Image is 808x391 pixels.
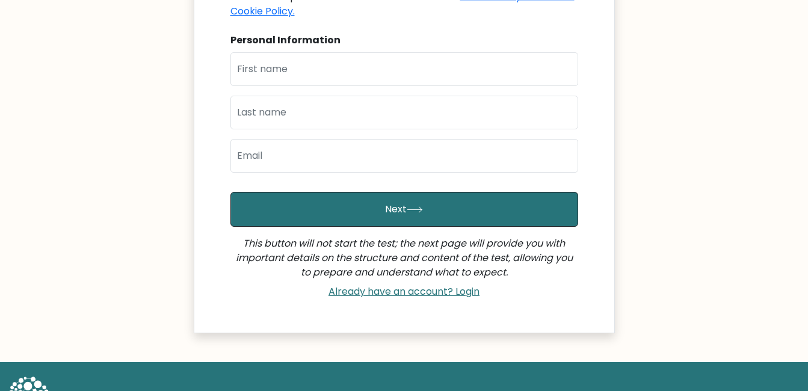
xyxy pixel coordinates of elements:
div: Personal Information [230,33,578,48]
input: Email [230,139,578,173]
input: First name [230,52,578,86]
input: Last name [230,96,578,129]
i: This button will not start the test; the next page will provide you with important details on the... [236,236,573,279]
button: Next [230,192,578,227]
a: Already have an account? Login [324,285,484,298]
